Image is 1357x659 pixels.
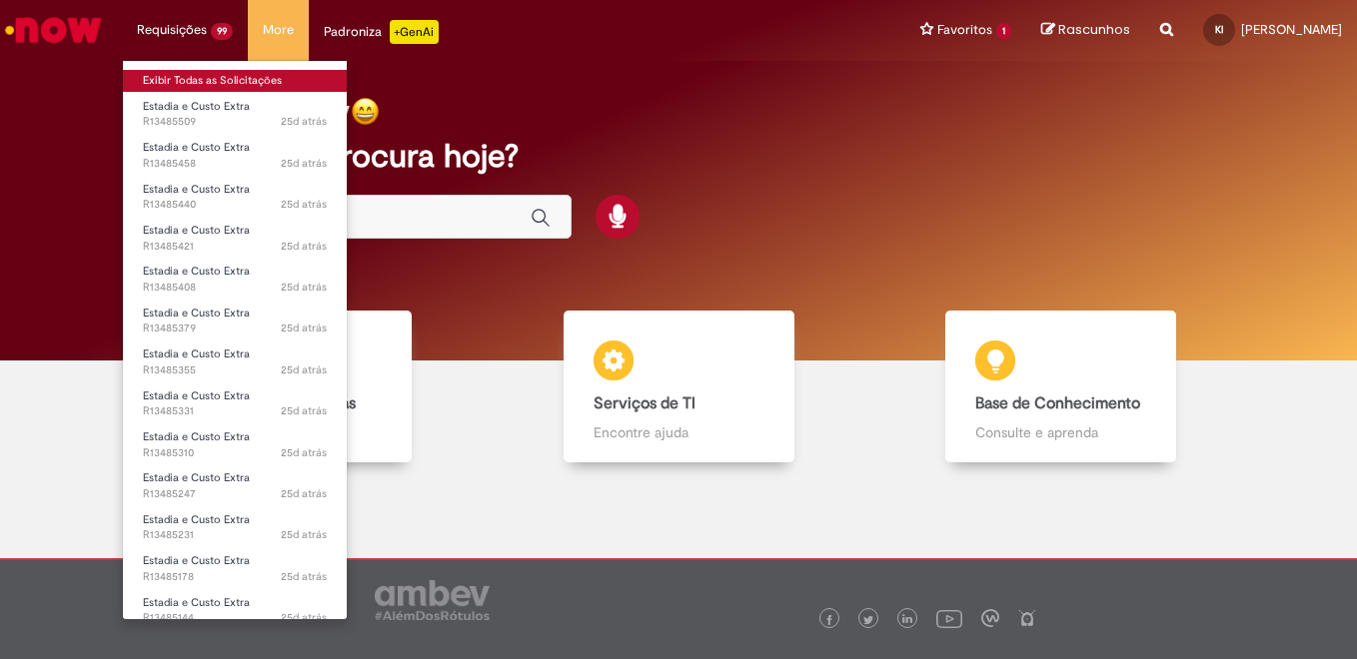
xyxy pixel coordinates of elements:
a: Catálogo de Ofertas Abra uma solicitação [105,311,488,463]
time: 05/09/2025 15:17:05 [281,156,327,171]
span: R13485509 [143,114,327,130]
span: R13485331 [143,403,327,419]
span: Estadia e Custo Extra [143,553,250,568]
span: 25d atrás [281,156,327,171]
p: Consulte e aprenda [975,422,1146,442]
span: R13485231 [143,527,327,543]
a: Aberto R13485421 : Estadia e Custo Extra [123,220,347,257]
a: Aberto R13485247 : Estadia e Custo Extra [123,467,347,504]
a: Aberto R13485408 : Estadia e Custo Extra [123,261,347,298]
time: 05/09/2025 14:50:57 [281,445,327,460]
span: Estadia e Custo Extra [143,264,250,279]
span: 25d atrás [281,362,327,377]
span: Estadia e Custo Extra [143,346,250,361]
span: 99 [211,23,233,40]
span: 1 [996,23,1011,40]
img: logo_footer_workplace.png [981,609,999,627]
b: Base de Conhecimento [975,393,1140,413]
a: Aberto R13485355 : Estadia e Custo Extra [123,343,347,380]
time: 05/09/2025 14:39:43 [281,527,327,542]
a: Aberto R13485310 : Estadia e Custo Extra [123,426,347,463]
span: Estadia e Custo Extra [143,182,250,197]
span: R13485408 [143,280,327,296]
img: ServiceNow [2,10,105,50]
time: 05/09/2025 14:58:21 [281,362,327,377]
a: Aberto R13485331 : Estadia e Custo Extra [123,385,347,422]
span: 25d atrás [281,610,327,625]
h2: O que você procura hoje? [142,139,1216,174]
span: Estadia e Custo Extra [143,470,250,485]
time: 05/09/2025 14:55:10 [281,403,327,418]
span: R13485310 [143,445,327,461]
b: Serviços de TI [594,393,695,413]
span: R13485379 [143,321,327,336]
a: Rascunhos [1041,21,1130,40]
span: 25d atrás [281,569,327,584]
span: 25d atrás [281,403,327,418]
span: 25d atrás [281,114,327,129]
span: R13485458 [143,156,327,172]
a: Aberto R13485231 : Estadia e Custo Extra [123,509,347,546]
img: logo_footer_twitter.png [863,615,873,625]
time: 05/09/2025 15:01:41 [281,321,327,335]
span: Favoritos [937,20,992,40]
span: R13485247 [143,486,327,502]
div: Padroniza [324,20,439,44]
a: Aberto R13485144 : Estadia e Custo Extra [123,592,347,629]
time: 05/09/2025 15:14:33 [281,197,327,212]
time: 05/09/2025 14:42:38 [281,486,327,501]
span: 25d atrás [281,527,327,542]
time: 05/09/2025 15:25:30 [281,114,327,129]
span: 25d atrás [281,197,327,212]
p: Encontre ajuda [594,422,764,442]
span: Requisições [137,20,207,40]
span: 25d atrás [281,321,327,335]
span: R13485355 [143,362,327,378]
a: Base de Conhecimento Consulte e aprenda [869,311,1252,463]
img: logo_footer_linkedin.png [902,614,912,626]
span: Estadia e Custo Extra [143,140,250,155]
a: Aberto R13485509 : Estadia e Custo Extra [123,96,347,133]
span: 25d atrás [281,445,327,460]
span: R13485178 [143,569,327,585]
img: happy-face.png [351,97,380,126]
span: 25d atrás [281,486,327,501]
a: Aberto R13485178 : Estadia e Custo Extra [123,550,347,587]
span: Estadia e Custo Extra [143,429,250,444]
span: Rascunhos [1058,20,1130,39]
img: logo_footer_naosei.png [1018,609,1036,627]
span: Estadia e Custo Extra [143,99,250,114]
span: Estadia e Custo Extra [143,512,250,527]
span: More [263,20,294,40]
img: logo_footer_ambev_rotulo_gray.png [375,580,490,620]
time: 05/09/2025 14:25:15 [281,610,327,625]
span: Estadia e Custo Extra [143,388,250,403]
a: Serviços de TI Encontre ajuda [488,311,870,463]
span: 25d atrás [281,239,327,254]
ul: Requisições [122,60,348,620]
time: 05/09/2025 15:10:43 [281,239,327,254]
time: 05/09/2025 14:31:02 [281,569,327,584]
span: 25d atrás [281,280,327,295]
a: Aberto R13485379 : Estadia e Custo Extra [123,303,347,339]
img: logo_footer_youtube.png [936,605,962,631]
a: Aberto R13485458 : Estadia e Custo Extra [123,137,347,174]
span: R13485421 [143,239,327,255]
span: R13485440 [143,197,327,213]
a: Exibir Todas as Solicitações [123,70,347,92]
span: KI [1215,23,1223,36]
time: 05/09/2025 15:08:02 [281,280,327,295]
span: R13485144 [143,610,327,626]
span: Estadia e Custo Extra [143,306,250,321]
img: logo_footer_facebook.png [824,615,834,625]
b: Catálogo de Ofertas [211,393,356,413]
span: [PERSON_NAME] [1241,21,1342,38]
span: Estadia e Custo Extra [143,223,250,238]
span: Estadia e Custo Extra [143,595,250,610]
a: Aberto R13485440 : Estadia e Custo Extra [123,179,347,216]
p: +GenAi [390,20,439,44]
